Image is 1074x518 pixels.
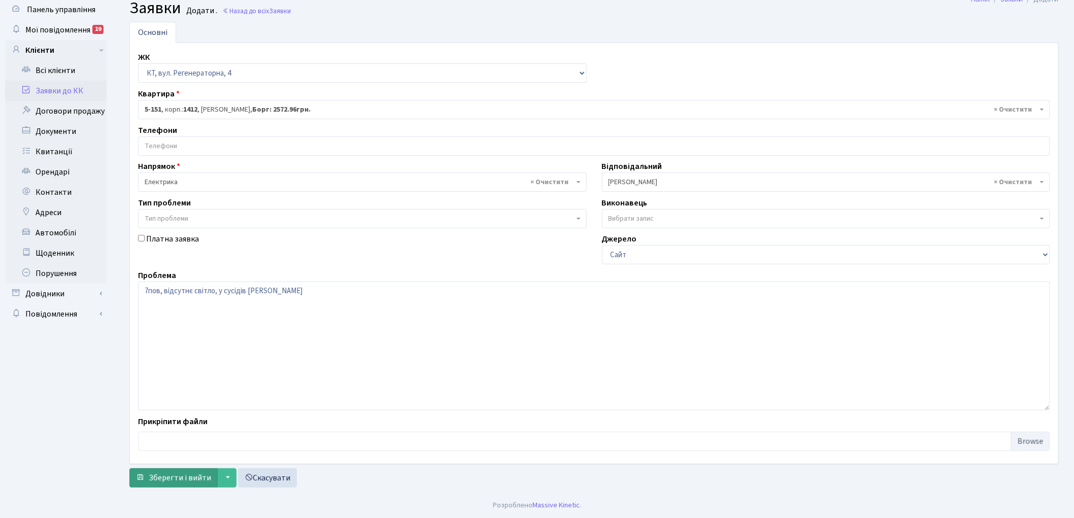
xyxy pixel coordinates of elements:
a: Назад до всіхЗаявки [222,6,291,16]
span: Електрика [138,172,587,192]
span: Видалити всі елементи [994,177,1032,187]
label: ЖК [138,51,150,63]
a: Контакти [5,182,107,202]
label: Відповідальний [602,160,662,172]
span: Заявки [269,6,291,16]
span: Корчун А. А. [602,172,1051,192]
button: Зберегти і вийти [129,468,218,488]
a: Щоденник [5,243,107,263]
label: Платна заявка [146,233,199,245]
a: Скасувати [238,468,297,488]
span: <b>5-151</b>, корп.: <b>1412</b>, Амелін Олександр Володимирович, <b>Борг: 2572.96грн.</b> [138,100,1050,119]
a: Massive Kinetic [532,500,580,510]
a: Повідомлення [5,304,107,324]
label: Джерело [602,233,637,245]
a: Автомобілі [5,223,107,243]
small: Додати . [184,6,217,16]
a: Всі клієнти [5,60,107,81]
a: Клієнти [5,40,107,60]
a: Документи [5,121,107,142]
a: Основні [129,22,176,43]
b: 1412 [183,105,197,115]
span: Зберегти і вийти [149,472,211,484]
div: Розроблено . [493,500,581,511]
a: Квитанції [5,142,107,162]
a: Заявки до КК [5,81,107,101]
span: Вибрати запис [609,214,654,224]
span: Видалити всі елементи [994,105,1032,115]
a: Орендарі [5,162,107,182]
label: Квартира [138,88,180,100]
a: Мої повідомлення19 [5,20,107,40]
a: Адреси [5,202,107,223]
b: 5-151 [145,105,161,115]
span: Мої повідомлення [25,24,90,36]
span: Панель управління [27,4,95,15]
a: Договори продажу [5,101,107,121]
label: Прикріпити файли [138,416,208,428]
label: Проблема [138,269,176,282]
label: Телефони [138,124,177,136]
div: 19 [92,25,104,34]
label: Напрямок [138,160,180,172]
label: Виконавець [602,197,648,209]
a: Порушення [5,263,107,284]
b: Борг: 2572.96грн. [252,105,311,115]
span: Видалити всі елементи [531,177,569,187]
a: Довідники [5,284,107,304]
span: Корчун А. А. [609,177,1038,187]
span: Електрика [145,177,574,187]
span: <b>5-151</b>, корп.: <b>1412</b>, Амелін Олександр Володимирович, <b>Борг: 2572.96грн.</b> [145,105,1037,115]
input: Телефони [139,137,1050,155]
label: Тип проблеми [138,197,191,209]
span: Тип проблеми [145,214,188,224]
